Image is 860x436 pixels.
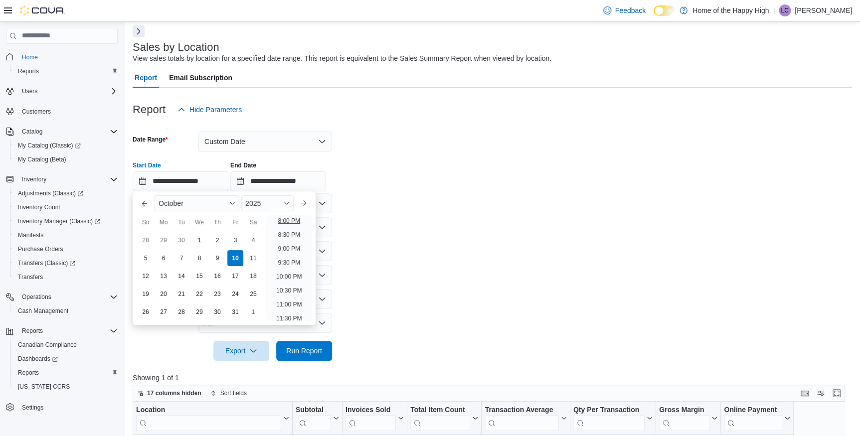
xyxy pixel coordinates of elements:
[220,389,247,397] span: Sort fields
[138,286,154,302] div: day-19
[209,286,225,302] div: day-23
[18,325,47,337] button: Reports
[138,214,154,230] div: Su
[573,405,645,431] div: Qty Per Transaction
[18,217,100,225] span: Inventory Manager (Classic)
[173,214,189,230] div: Tu
[18,341,77,349] span: Canadian Compliance
[198,132,332,151] button: Custom Date
[18,85,41,97] button: Users
[274,215,304,227] li: 8:00 PM
[10,200,122,214] button: Inventory Count
[296,195,312,211] button: Next month
[18,173,50,185] button: Inventory
[779,4,791,16] div: Lilly Colborn
[10,366,122,380] button: Reports
[18,126,118,138] span: Catalog
[274,243,304,255] li: 9:00 PM
[724,405,782,415] div: Online Payment
[209,250,225,266] div: day-9
[14,339,118,351] span: Canadian Compliance
[14,215,118,227] span: Inventory Manager (Classic)
[189,105,242,115] span: Hide Parameters
[18,106,55,118] a: Customers
[14,140,118,151] span: My Catalog (Classic)
[14,257,79,269] a: Transfers (Classic)
[14,201,118,213] span: Inventory Count
[14,367,118,379] span: Reports
[156,304,172,320] div: day-27
[22,108,51,116] span: Customers
[173,250,189,266] div: day-7
[345,405,404,431] button: Invoices Sold
[22,53,38,61] span: Home
[14,153,118,165] span: My Catalog (Beta)
[14,271,47,283] a: Transfers
[22,87,37,95] span: Users
[831,387,843,399] button: Enter fullscreen
[2,104,122,119] button: Customers
[18,259,75,267] span: Transfers (Classic)
[485,405,558,431] div: Transaction Average
[20,5,65,15] img: Cova
[173,304,189,320] div: day-28
[18,231,43,239] span: Manifests
[10,270,122,284] button: Transfers
[781,4,788,16] span: LC
[18,245,63,253] span: Purchase Orders
[136,405,281,431] div: Location
[2,324,122,338] button: Reports
[18,273,43,281] span: Transfers
[18,355,58,363] span: Dashboards
[276,341,332,361] button: Run Report
[191,232,207,248] div: day-1
[227,268,243,284] div: day-17
[191,268,207,284] div: day-15
[18,173,118,185] span: Inventory
[14,201,64,213] a: Inventory Count
[135,68,157,88] span: Report
[18,155,66,163] span: My Catalog (Beta)
[18,203,60,211] span: Inventory Count
[485,405,566,431] button: Transaction Average
[206,387,251,399] button: Sort fields
[191,250,207,266] div: day-8
[14,305,72,317] a: Cash Management
[227,214,243,230] div: Fr
[14,215,104,227] a: Inventory Manager (Classic)
[138,232,154,248] div: day-28
[209,268,225,284] div: day-16
[10,256,122,270] a: Transfers (Classic)
[14,353,62,365] a: Dashboards
[10,139,122,152] a: My Catalog (Classic)
[659,405,709,415] div: Gross Margin
[191,304,207,320] div: day-29
[2,125,122,139] button: Catalog
[274,257,304,269] li: 9:30 PM
[245,304,261,320] div: day-1
[136,405,289,431] button: Location
[173,100,246,120] button: Hide Parameters
[155,195,239,211] div: Button. Open the month selector. October is currently selected.
[18,369,39,377] span: Reports
[573,405,645,415] div: Qty Per Transaction
[10,380,122,394] button: [US_STATE] CCRS
[10,186,122,200] a: Adjustments (Classic)
[14,187,87,199] a: Adjustments (Classic)
[133,136,168,144] label: Date Range
[147,389,201,397] span: 17 columns hidden
[296,405,331,415] div: Subtotal
[18,85,118,97] span: Users
[795,4,852,16] p: [PERSON_NAME]
[18,142,81,149] span: My Catalog (Classic)
[18,67,39,75] span: Reports
[219,341,263,361] span: Export
[138,250,154,266] div: day-5
[191,286,207,302] div: day-22
[485,405,558,415] div: Transaction Average
[136,405,281,415] div: Location
[659,405,717,431] button: Gross Margin
[227,232,243,248] div: day-3
[2,50,122,64] button: Home
[573,405,653,431] button: Qty Per Transaction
